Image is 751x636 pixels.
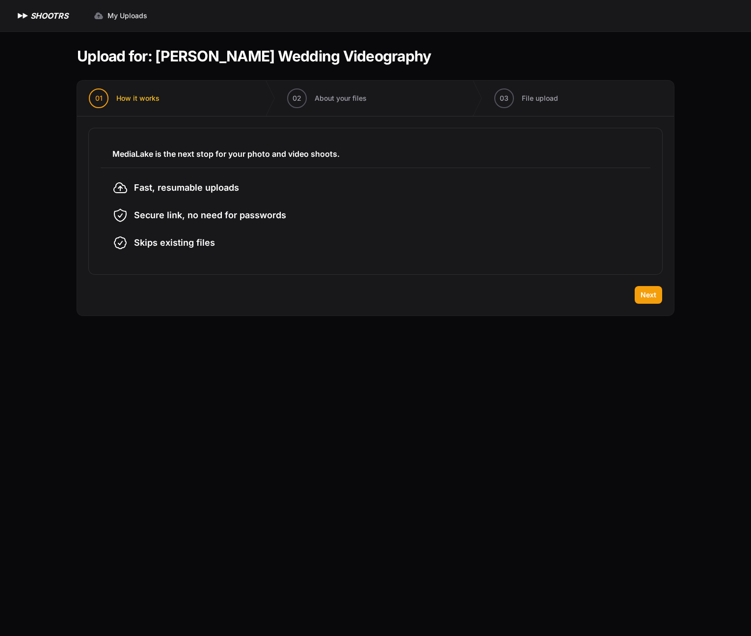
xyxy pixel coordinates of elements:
a: My Uploads [88,7,153,25]
h3: MediaLake is the next stop for your photo and video shoots. [112,148,639,160]
span: How it works [116,93,160,103]
span: 02 [293,93,301,103]
span: File upload [522,93,558,103]
a: SHOOTRS SHOOTRS [16,10,68,22]
span: Next [641,290,656,300]
button: Next [635,286,662,304]
span: About your files [315,93,367,103]
img: SHOOTRS [16,10,30,22]
button: 03 File upload [483,81,570,116]
span: 03 [500,93,509,103]
button: 01 How it works [77,81,171,116]
span: Secure link, no need for passwords [134,208,286,222]
button: 02 About your files [275,81,378,116]
span: My Uploads [107,11,147,21]
span: 01 [95,93,103,103]
h1: Upload for: [PERSON_NAME] Wedding Videography [77,47,431,65]
span: Fast, resumable uploads [134,181,239,195]
span: Skips existing files [134,236,215,250]
h1: SHOOTRS [30,10,68,22]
